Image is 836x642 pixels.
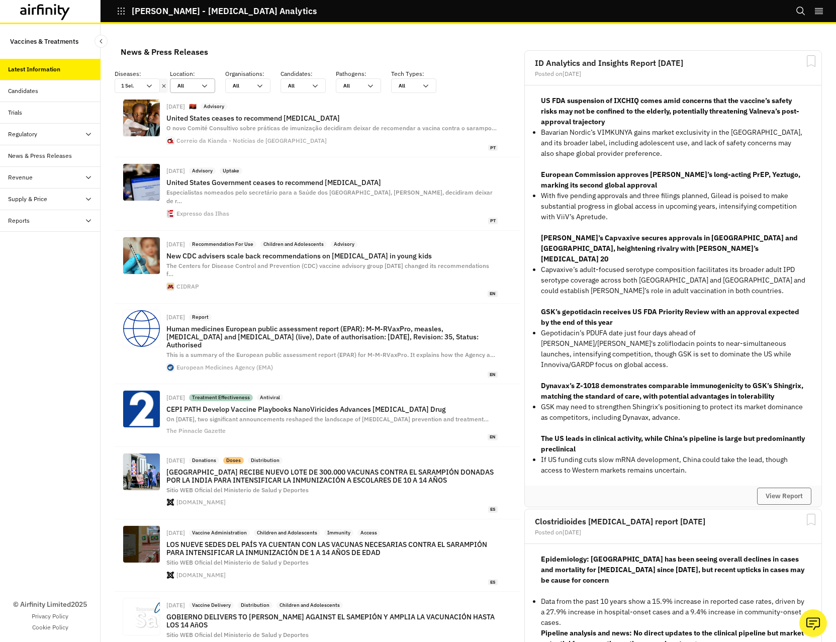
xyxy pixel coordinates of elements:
p: Access [360,529,377,536]
p: CEPI PATH Develop Vaccine Playbooks NanoViricides Advances [MEDICAL_DATA] Drug [166,405,498,413]
div: [DATE] [166,314,185,320]
p: Advisory [192,167,213,174]
p: Children and Adolescents [257,529,317,536]
h2: Clostridioides [MEDICAL_DATA] report [DATE] [535,517,811,525]
p: 🇦🇴 [189,103,197,111]
strong: The US leads in clinical activity, while China’s pipeline is large but predominantly preclinical [541,434,805,453]
span: Sitio WEB Oficial del Ministerio de Salud y Deportes [166,631,309,638]
img: favicon.ico [167,283,174,290]
div: Candidates [8,86,38,96]
div: Posted on [DATE] [535,529,811,535]
div: Revenue [8,173,33,182]
p: Bavarian Nordic’s VIMKUNYA gains market exclusivity in the [GEOGRAPHIC_DATA], and its broader lab... [541,127,805,159]
div: 1 Sel. [115,79,145,93]
p: GSK may need to strengthen Shingrix’s positioning to protect its market dominance as competitors,... [541,402,805,423]
img: joomla-favicon.svg [167,499,174,506]
div: Trials [8,108,22,117]
p: Vaccines & Treatments [10,32,78,51]
svg: Bookmark Report [805,513,817,526]
p: LOS NUEVE SEDES DEL PAÍS YA CUENTAN CON LAS VACUNAS NECESARIAS CONTRA EL SARAMPIÓN PARA INTENSIFI... [166,540,498,557]
div: [DOMAIN_NAME] [176,572,226,578]
div: [DOMAIN_NAME] [176,499,226,505]
a: [DATE]ReportHuman medicines European public assessment report (EPAR): M-M-RVaxPro, measles, [MEDI... [115,304,520,384]
div: Posted on [DATE] [535,71,811,77]
h2: ID Analytics and Insights Report [DATE] [535,59,811,67]
p: Distribution [241,602,269,609]
div: Correio da Kianda - Notícias de [GEOGRAPHIC_DATA] [176,138,327,144]
span: es [488,579,498,586]
p: © Airfinity Limited 2025 [13,599,87,610]
div: The Pinnacle Gazette [166,428,226,434]
p: Uptake [223,167,239,174]
a: [DATE]Treatment EffectivenessAntiviralCEPI PATH Develop Vaccine Playbooks NanoViricides Advances ... [115,384,520,446]
p: Report [192,314,209,321]
p: Distribution [251,457,280,464]
strong: European Commission approves [PERSON_NAME]’s long-acting PrEP, Yeztugo, marking its second global... [541,170,800,190]
p: Antiviral [260,394,280,401]
a: [DATE]DonationsDosesDistribution[GEOGRAPHIC_DATA] RECIBE NUEVO LOTE DE 300.000 VACUNAS CONTRA EL ... [115,447,520,519]
p: Capvaxive’s adult-focused serotype composition facilitates its broader adult IPD serotype coverag... [541,264,805,296]
div: [DATE] [166,168,185,174]
p: Donations [192,457,216,464]
svg: Bookmark Report [805,55,817,67]
p: Treatment Effectiveness [192,394,250,401]
a: [DATE]Recommendation For UseChildren and AdolescentsAdvisoryNew CDC advisers scale back recommend... [115,231,520,304]
div: [DATE] [166,602,185,608]
p: Candidates : [281,69,336,78]
p: United States Government ceases to recommend [MEDICAL_DATA] [166,178,498,187]
p: Pathogens : [336,69,391,78]
p: GOBIERNO DELIVERS TO [PERSON_NAME] AGAINST EL SAMEPIÓN Y AMPLIA LA VACUNACIÓN HASTA LOS 14 AñOS [166,613,498,629]
p: Organisations : [225,69,281,78]
p: [GEOGRAPHIC_DATA] RECIBE NUEVO LOTE DE 300.000 VACUNAS CONTRA EL SARAMPIÓN DONADAS POR LA INDIA P... [166,468,498,484]
div: [DATE] [166,104,185,110]
p: Diseases : [115,69,170,78]
strong: [PERSON_NAME]’s Capvaxive secures approvals in [GEOGRAPHIC_DATA] and [GEOGRAPHIC_DATA], heighteni... [541,233,798,263]
div: Latest Information [8,65,60,74]
div: [DATE] [166,530,185,536]
div: Reports [8,216,30,225]
div: [DATE] [166,457,185,464]
span: en [488,434,498,440]
span: pt [488,145,498,151]
button: [PERSON_NAME] - [MEDICAL_DATA] Analytics [117,3,317,20]
div: [DATE] [166,395,185,401]
img: fav-01.png [167,137,174,144]
span: es [488,506,498,513]
a: Privacy Policy [32,612,68,621]
p: New CDC advisers scale back recommendations on [MEDICAL_DATA] in young kids [166,252,498,260]
strong: Epidemiology: [GEOGRAPHIC_DATA] has been seeing overall declines in cases and mortality for [MEDI... [541,555,804,585]
div: Expresso das Ilhas [176,211,229,217]
p: Children and Adolescents [263,241,324,248]
div: CIDRAP [176,284,199,290]
p: If US funding cuts slow mRNA development, China could take the lead, though access to Western mar... [541,454,805,476]
a: [DATE]Vaccine AdministrationChildren and AdolescentsImmunityAccessLOS NUEVE SEDES DEL PAÍS YA CUE... [115,519,520,592]
span: en [488,291,498,297]
strong: US FDA suspension of IXCHIQ comes amid concerns that the vaccine’s safety risks may not be confin... [541,96,799,126]
strong: Dynavax’s Z-1018 demonstrates comparable immunogenicity to GSK’s Shingrix, matching the standard ... [541,381,803,401]
div: News & Press Releases [8,151,72,160]
p: Doses [226,457,241,464]
span: O novo Comité Consultivo sobre práticas de imunização decidiram deixar de recomendar a vacina con... [166,124,497,132]
button: Close Sidebar [95,35,108,48]
img: 1758274489597.normal.jpeg [123,164,160,201]
span: Sitio WEB Oficial del Ministerio de Salud y Deportes [166,486,309,494]
img: Mesa-de-trabajo-1ccd.png [123,598,160,635]
p: Vaccine Delivery [192,602,231,609]
p: Human medicines European public assessment report (EPAR): M-M-RVaxPro, measles, [MEDICAL_DATA] an... [166,325,498,349]
p: Immunity [327,529,350,536]
span: pt [488,218,498,224]
span: en [488,372,498,378]
img: Vacunas%20de%20la%20INDIA%20sarampion%20720.jpg [123,453,160,490]
a: [DATE]AdvisoryUptakeUnited States Government ceases to recommend [MEDICAL_DATA]Especialistas nome... [115,157,520,230]
div: Regulatory [8,130,37,139]
p: Advisory [204,103,224,110]
div: European Medicines Agency (EMA) [176,364,273,371]
button: Ask our analysts [799,609,827,637]
p: [PERSON_NAME] - [MEDICAL_DATA] Analytics [132,7,317,16]
p: Recommendation For Use [192,241,253,248]
span: Sitio WEB Oficial del Ministerio de Salud y Deportes [166,559,309,566]
div: News & Press Releases [121,44,208,59]
div: [DATE] [166,241,185,247]
button: View Report [757,488,811,505]
p: Children and Adolescents [280,602,340,609]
